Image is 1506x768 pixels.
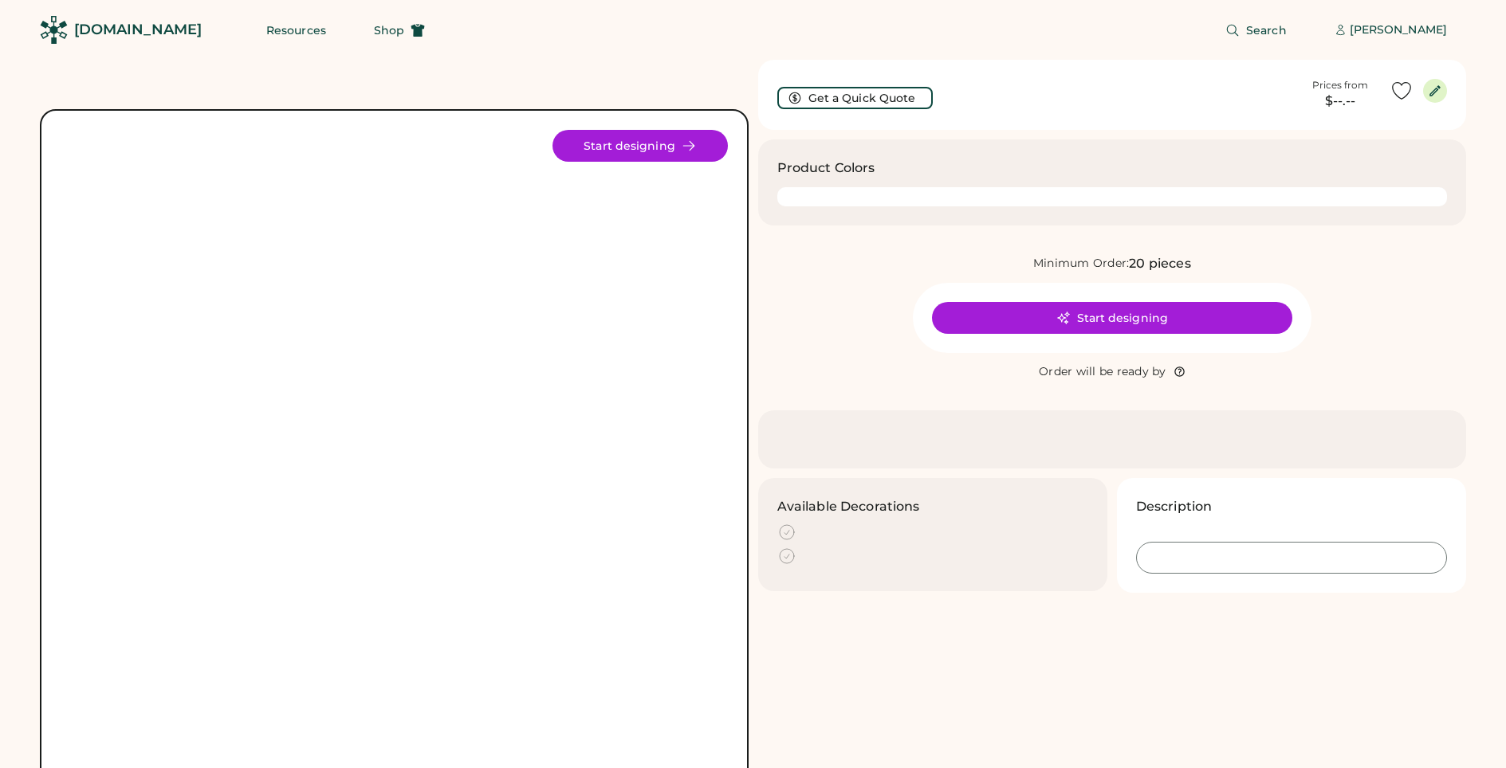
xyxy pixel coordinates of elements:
h3: Product Colors [777,159,875,178]
div: Prices from [1312,79,1368,92]
span: Shop [374,25,404,36]
h3: Available Decorations [777,497,920,516]
button: Shop [355,14,444,46]
img: Rendered Logo - Screens [40,16,68,44]
button: Search [1206,14,1306,46]
button: Start designing [552,130,728,162]
button: Start designing [932,302,1292,334]
div: $--.-- [1300,92,1380,111]
button: Resources [247,14,345,46]
h3: Description [1136,497,1213,516]
div: 20 pieces [1129,254,1190,273]
div: [PERSON_NAME] [1350,22,1447,38]
div: [DOMAIN_NAME] [74,20,202,40]
div: Order will be ready by [1039,364,1166,380]
button: Get a Quick Quote [777,87,933,109]
span: Search [1246,25,1287,36]
div: Minimum Order: [1033,256,1130,272]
